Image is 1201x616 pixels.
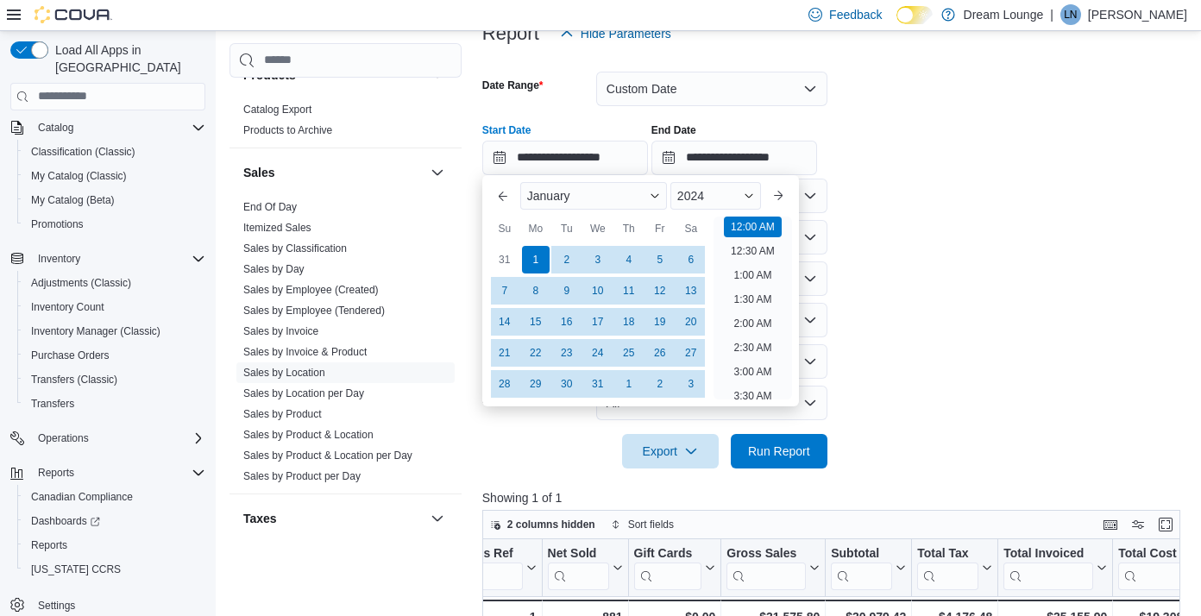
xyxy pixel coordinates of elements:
[633,545,701,589] div: Gift Card Sales
[491,339,519,367] div: day-21
[726,545,806,562] div: Gross Sales
[615,339,643,367] div: day-25
[726,545,806,589] div: Gross Sales
[615,215,643,242] div: Th
[243,103,311,116] span: Catalog Export
[1100,514,1121,535] button: Keyboard shortcuts
[24,321,205,342] span: Inventory Manager (Classic)
[24,214,91,235] a: Promotions
[748,443,810,460] span: Run Report
[677,189,704,203] span: 2024
[24,487,205,507] span: Canadian Compliance
[482,141,648,175] input: Press the down key to enter a popover containing a calendar. Press the escape key to close the po...
[38,466,74,480] span: Reports
[803,272,817,286] button: Open list of options
[651,141,817,175] input: Press the down key to open a popover containing a calendar.
[520,182,667,210] div: Button. Open the month selector. January is currently selected.
[17,557,212,581] button: [US_STATE] CCRS
[547,545,608,562] div: Net Sold
[230,197,462,493] div: Sales
[803,189,817,203] button: Open list of options
[584,370,612,398] div: day-31
[677,246,705,273] div: day-6
[17,533,212,557] button: Reports
[24,535,205,556] span: Reports
[24,321,167,342] a: Inventory Manager (Classic)
[31,563,121,576] span: [US_STATE] CCRS
[726,545,820,589] button: Gross Sales
[491,277,519,305] div: day-7
[803,230,817,244] button: Open list of options
[527,189,570,203] span: January
[731,434,827,468] button: Run Report
[243,164,275,181] h3: Sales
[724,217,782,237] li: 12:00 AM
[1003,545,1093,562] div: Total Invoiced
[243,263,305,275] a: Sales by Day
[482,123,531,137] label: Start Date
[622,434,719,468] button: Export
[17,188,212,212] button: My Catalog (Beta)
[17,212,212,236] button: Promotions
[646,370,674,398] div: day-2
[31,462,205,483] span: Reports
[646,246,674,273] div: day-5
[677,308,705,336] div: day-20
[24,273,205,293] span: Adjustments (Classic)
[243,284,379,296] a: Sales by Employee (Created)
[615,308,643,336] div: day-18
[243,387,364,400] span: Sales by Location per Day
[24,559,128,580] a: [US_STATE] CCRS
[17,485,212,509] button: Canadian Compliance
[726,289,778,310] li: 1:30 AM
[491,308,519,336] div: day-14
[48,41,205,76] span: Load All Apps in [GEOGRAPHIC_DATA]
[615,246,643,273] div: day-4
[31,145,135,159] span: Classification (Classic)
[31,300,104,314] span: Inventory Count
[243,366,325,380] span: Sales by Location
[243,367,325,379] a: Sales by Location
[633,545,701,562] div: Gift Cards
[677,215,705,242] div: Sa
[596,72,827,106] button: Custom Date
[553,339,581,367] div: day-23
[24,559,205,580] span: Washington CCRS
[831,545,892,589] div: Subtotal
[24,273,138,293] a: Adjustments (Classic)
[31,594,205,615] span: Settings
[243,387,364,399] a: Sales by Location per Day
[1128,514,1148,535] button: Display options
[917,545,978,562] div: Total Tax
[553,370,581,398] div: day-30
[31,595,82,616] a: Settings
[677,339,705,367] div: day-27
[764,182,792,210] button: Next month
[489,182,517,210] button: Previous Month
[17,368,212,392] button: Transfers (Classic)
[522,339,550,367] div: day-22
[442,545,522,562] div: Invoices Ref
[724,241,782,261] li: 12:30 AM
[3,116,212,140] button: Catalog
[17,164,212,188] button: My Catalog (Classic)
[24,141,142,162] a: Classification (Classic)
[24,487,140,507] a: Canadian Compliance
[24,166,134,186] a: My Catalog (Classic)
[489,244,707,399] div: January, 2024
[243,428,374,442] span: Sales by Product & Location
[427,508,448,529] button: Taxes
[31,490,133,504] span: Canadian Compliance
[1064,4,1077,25] span: LN
[522,215,550,242] div: Mo
[581,25,671,42] span: Hide Parameters
[442,545,536,589] button: Invoices Ref
[243,407,322,421] span: Sales by Product
[24,214,205,235] span: Promotions
[670,182,761,210] div: Button. Open the year selector. 2024 is currently selected.
[31,324,160,338] span: Inventory Manager (Classic)
[491,370,519,398] div: day-28
[646,339,674,367] div: day-26
[482,79,544,92] label: Date Range
[31,117,205,138] span: Catalog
